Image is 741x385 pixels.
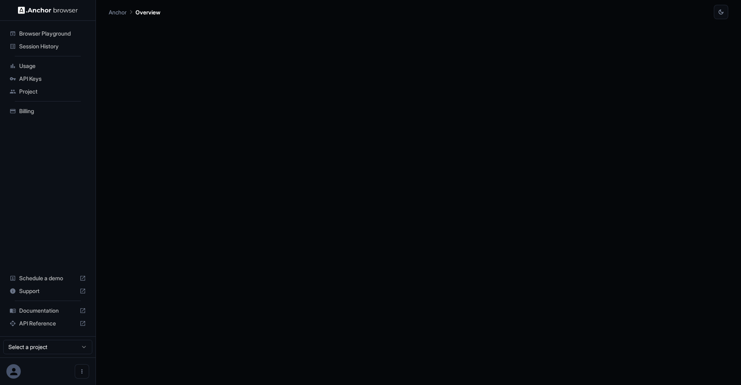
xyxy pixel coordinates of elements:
div: Project [6,85,89,98]
span: API Reference [19,319,76,327]
div: API Keys [6,72,89,85]
span: Session History [19,42,86,50]
p: Overview [135,8,160,16]
button: Open menu [75,364,89,379]
span: Documentation [19,307,76,315]
div: Documentation [6,304,89,317]
div: Usage [6,60,89,72]
span: Usage [19,62,86,70]
div: Browser Playground [6,27,89,40]
span: Support [19,287,76,295]
div: Billing [6,105,89,118]
div: Session History [6,40,89,53]
p: Anchor [109,8,127,16]
span: Schedule a demo [19,274,76,282]
span: API Keys [19,75,86,83]
span: Project [19,88,86,96]
div: API Reference [6,317,89,330]
div: Schedule a demo [6,272,89,285]
span: Browser Playground [19,30,86,38]
div: Support [6,285,89,297]
img: Anchor Logo [18,6,78,14]
span: Billing [19,107,86,115]
nav: breadcrumb [109,8,160,16]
